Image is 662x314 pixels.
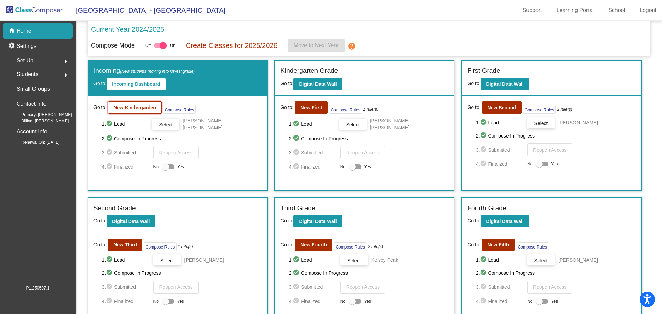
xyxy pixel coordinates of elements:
span: (New students moving into lowest grade) [120,69,195,74]
mat-icon: check_circle [480,297,488,305]
span: Reopen Access [533,284,566,290]
mat-icon: settings [8,42,17,50]
mat-icon: check_circle [480,283,488,291]
span: Select [347,258,361,263]
span: 2. Compose In Progress [289,134,449,143]
button: Reopen Access [340,146,385,159]
span: Reopen Access [159,150,193,155]
p: Small Groups [17,84,50,94]
b: New Fifth [488,242,509,247]
span: 3. Submitted [476,146,524,154]
mat-icon: check_circle [293,163,301,171]
mat-icon: check_circle [480,132,488,140]
b: Digital Data Wall [299,219,337,224]
span: [PERSON_NAME] [PERSON_NAME] [370,117,449,131]
i: 2 rule(s) [368,244,383,250]
button: New Kindergarden [108,101,162,114]
i: 1 rule(s) [363,106,378,112]
span: Yes [177,297,184,305]
a: Logout [634,5,662,16]
span: No [153,298,159,304]
span: Go to: [280,218,293,223]
button: Select [527,254,555,265]
span: [PERSON_NAME] [184,256,224,263]
mat-icon: check_circle [106,163,114,171]
mat-icon: home [8,27,17,35]
span: Off [145,42,151,49]
span: Go to: [280,241,293,249]
span: 3. Submitted [289,149,337,157]
span: Set Up [17,56,33,65]
p: Settings [17,42,37,50]
span: 1. Lead [289,256,337,264]
mat-icon: check_circle [480,160,488,168]
span: 4. Finalized [102,163,150,171]
mat-icon: check_circle [106,269,114,277]
p: Current Year 2024/2025 [91,24,164,34]
span: On [170,42,175,49]
b: Incoming Dashboard [112,81,160,87]
mat-icon: check_circle [293,149,301,157]
mat-icon: check_circle [480,119,488,127]
span: Primary: [PERSON_NAME] [10,112,72,118]
button: Move to Next Year [288,39,345,52]
label: Fourth Grade [467,203,506,213]
button: Compose Rules [523,105,556,114]
button: Compose Rules [516,242,549,251]
span: [PERSON_NAME] [558,119,598,126]
span: Go to: [467,241,480,249]
button: Select [527,117,555,128]
span: Select [160,258,174,263]
span: 4. Finalized [476,297,524,305]
span: Go to: [93,81,107,86]
span: 4. Finalized [289,163,337,171]
mat-icon: check_circle [480,256,488,264]
span: [PERSON_NAME] [558,256,598,263]
span: Move to Next Year [294,42,339,48]
span: Go to: [467,104,480,111]
span: 4. Finalized [102,297,150,305]
button: New First [295,101,328,114]
span: 1. Lead [102,120,149,128]
button: Select [153,254,181,265]
span: Select [159,122,172,128]
span: [PERSON_NAME] [PERSON_NAME] [183,117,262,131]
span: Kelsey Peak [371,256,398,263]
button: New Third [108,239,142,251]
span: Billing: [PERSON_NAME] [10,118,69,124]
span: Go to: [280,104,293,111]
mat-icon: check_circle [106,149,114,157]
button: Digital Data Wall [293,215,342,227]
button: Digital Data Wall [293,78,342,90]
mat-icon: check_circle [480,269,488,277]
button: Compose Rules [334,242,367,251]
span: 1. Lead [289,120,336,128]
mat-icon: arrow_right [62,57,70,65]
mat-icon: check_circle [293,256,301,264]
span: No [340,164,345,170]
i: 1 rule(s) [178,244,193,250]
button: New Fifth [482,239,515,251]
span: 3. Submitted [102,283,150,291]
span: Renewal On: [DATE] [10,139,59,145]
button: Compose Rules [163,105,196,114]
b: New Third [113,242,137,247]
span: 2. Compose In Progress [476,269,636,277]
button: Select [339,119,367,130]
b: New Fourth [300,242,327,247]
span: 2. Compose In Progress [476,132,636,140]
i: 2 rule(s) [557,106,572,112]
div: Fetched school contacts [572,278,653,284]
button: Reopen Access [153,281,199,294]
span: [GEOGRAPHIC_DATA] - [GEOGRAPHIC_DATA] [69,5,225,16]
span: Select [346,122,360,128]
label: Second Grade [93,203,136,213]
a: Learning Portal [551,5,600,16]
span: Go to: [467,218,480,223]
span: No [340,298,345,304]
span: No [527,161,532,167]
span: Select [534,121,548,126]
span: Go to: [93,104,107,111]
mat-icon: help [348,42,356,50]
button: Select [152,119,179,130]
